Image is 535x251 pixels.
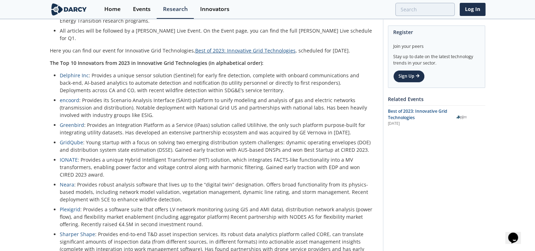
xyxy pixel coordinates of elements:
[60,96,373,119] li: : Provides its Scenario Analysis Interface (SAInt) platform to unify modeling and analysis of gas...
[388,108,485,127] a: Best of 2023: Innovative Grid Technologies [DATE] PJM Interconnection
[50,47,378,54] p: Here you can find our event for Innovative Grid Technologies, , scheduled for [DATE].
[388,93,485,105] div: Related Events
[133,6,151,12] div: Events
[60,72,373,94] li: : Provides a unique sensor solution (Sentinel) for early fire detection, complete with onboard co...
[460,3,485,16] a: Log In
[60,97,79,104] a: encoord
[388,121,450,127] div: [DATE]
[60,72,89,79] a: Delphire Inc
[195,47,296,54] a: Best of 2023: Innovative Grid Technologies
[393,50,480,66] div: Stay up to date on the latest technology trends in your sector.
[60,139,83,146] a: GridQube
[388,108,447,121] span: Best of 2023: Innovative Grid Technologies
[163,6,188,12] div: Research
[395,3,455,16] input: Advanced Search
[60,156,373,178] li: : Provides a unique Hybrid Intelligent Transformer (HIT) solution, which integrates FACTS-like fu...
[393,70,425,82] a: Sign Up
[393,38,480,50] div: Join your peers
[60,206,373,228] li: : Provides a software suite that offers LV network monitoring (using GIS and AMI data), distribut...
[60,181,373,203] li: : Provides robust analysis software that lives up to the “digital twin” designation. Offers broad...
[60,181,74,188] a: Neara
[455,111,468,123] img: PJM Interconnection
[60,122,84,128] a: Greenbird
[200,6,229,12] div: Innovators
[60,139,373,154] li: : Young startup with a focus on solving two emerging distribution system challenges: dynamic oper...
[60,27,373,42] li: All articles will be followed by a [PERSON_NAME] Live Event. On the Event page, you can find the ...
[505,223,528,244] iframe: chat widget
[104,6,121,12] div: Home
[393,26,480,38] div: Register
[60,231,95,238] a: Sharper Shape
[50,3,88,16] img: logo-wide.svg
[50,60,263,66] strong: The Top 10 Innovators from 2023 in Innovative Grid Technologies (in alphabetical order):
[60,121,373,136] li: : Provides an Integration Platform as a Service (iPaas) solution called Utilihive, the only such ...
[60,206,80,213] a: Plexigrid
[60,156,78,163] a: IONATE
